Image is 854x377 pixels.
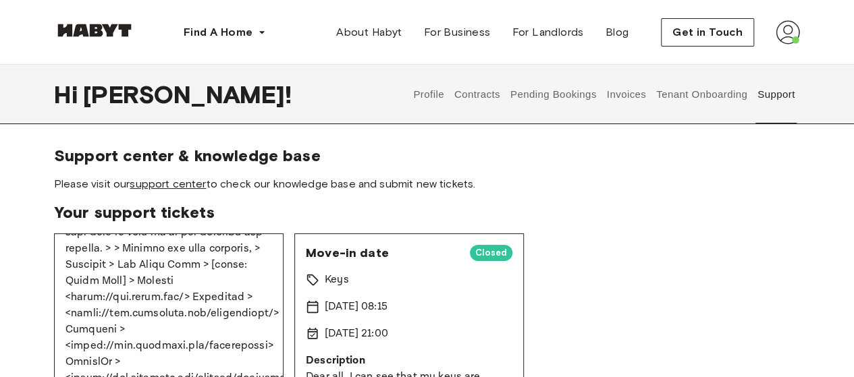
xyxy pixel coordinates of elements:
[408,65,800,124] div: user profile tabs
[508,65,598,124] button: Pending Bookings
[595,19,640,46] a: Blog
[512,24,583,40] span: For Landlords
[325,326,388,342] p: [DATE] 21:00
[776,20,800,45] img: avatar
[336,24,402,40] span: About Habyt
[54,80,83,109] span: Hi
[306,353,512,369] p: Description
[605,65,647,124] button: Invoices
[54,146,800,166] span: Support center & knowledge base
[306,245,459,261] span: Move-in date
[54,177,800,192] span: Please visit our to check our knowledge base and submit new tickets.
[130,177,206,190] a: support center
[755,65,797,124] button: Support
[413,19,502,46] a: For Business
[173,19,277,46] button: Find A Home
[470,246,512,260] span: Closed
[452,65,502,124] button: Contracts
[325,272,349,288] p: Keys
[606,24,629,40] span: Blog
[184,24,252,40] span: Find A Home
[672,24,743,40] span: Get in Touch
[655,65,749,124] button: Tenant Onboarding
[412,65,446,124] button: Profile
[54,24,135,37] img: Habyt
[325,299,388,315] p: [DATE] 08:15
[54,202,800,223] span: Your support tickets
[325,19,412,46] a: About Habyt
[424,24,491,40] span: For Business
[501,19,594,46] a: For Landlords
[661,18,754,47] button: Get in Touch
[83,80,292,109] span: [PERSON_NAME] !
